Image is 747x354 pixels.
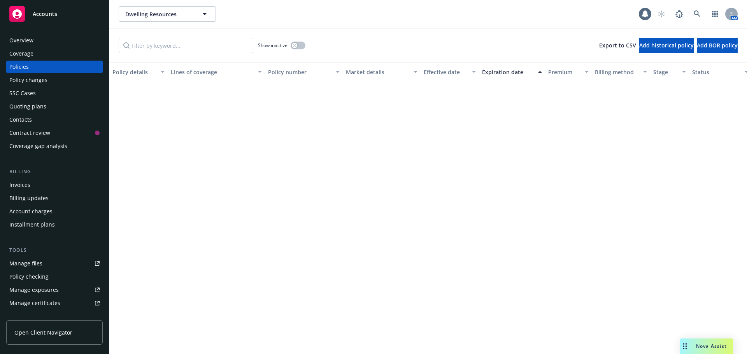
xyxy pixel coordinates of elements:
div: Policy changes [9,74,47,86]
div: Expiration date [482,68,533,76]
a: Billing updates [6,192,103,204]
a: Switch app [707,6,723,22]
a: Contacts [6,113,103,126]
div: SSC Cases [9,87,36,99]
div: Policy details [112,68,156,76]
div: Billing method [595,68,638,76]
button: Expiration date [479,63,545,81]
span: Show inactive [258,42,288,49]
a: Coverage gap analysis [6,140,103,152]
a: Policies [6,61,103,73]
a: Policy changes [6,74,103,86]
button: Effective date [421,63,479,81]
span: Dwelling Resources [125,10,193,18]
div: Policies [9,61,29,73]
div: Quoting plans [9,100,46,113]
div: Installment plans [9,218,55,231]
button: Add BOR policy [697,38,738,53]
button: Export to CSV [599,38,636,53]
span: Nova Assist [696,343,727,349]
div: Manage exposures [9,284,59,296]
a: Invoices [6,179,103,191]
div: Status [692,68,740,76]
div: Manage claims [9,310,49,323]
div: Invoices [9,179,30,191]
span: Export to CSV [599,42,636,49]
div: Lines of coverage [171,68,253,76]
button: Policy details [109,63,168,81]
span: Add historical policy [639,42,694,49]
a: Contract review [6,127,103,139]
a: Search [689,6,705,22]
a: Installment plans [6,218,103,231]
a: Manage certificates [6,297,103,309]
div: Premium [548,68,580,76]
div: Billing updates [9,192,49,204]
div: Contacts [9,113,32,126]
button: Policy number [265,63,343,81]
div: Overview [9,34,33,47]
button: Add historical policy [639,38,694,53]
div: Contract review [9,127,50,139]
a: Coverage [6,47,103,60]
a: Overview [6,34,103,47]
div: Coverage gap analysis [9,140,67,152]
a: Manage files [6,257,103,270]
button: Lines of coverage [168,63,265,81]
a: Policy checking [6,270,103,283]
button: Premium [545,63,592,81]
div: Account charges [9,205,53,218]
a: Manage claims [6,310,103,323]
button: Nova Assist [680,338,733,354]
div: Market details [346,68,409,76]
span: Open Client Navigator [14,328,72,337]
a: Start snowing [654,6,669,22]
span: Add BOR policy [697,42,738,49]
div: Tools [6,246,103,254]
button: Billing method [592,63,650,81]
div: Drag to move [680,338,690,354]
button: Stage [650,63,689,81]
a: Quoting plans [6,100,103,113]
input: Filter by keyword... [119,38,253,53]
div: Effective date [424,68,467,76]
div: Billing [6,168,103,176]
span: Accounts [33,11,57,17]
a: Accounts [6,3,103,25]
button: Market details [343,63,421,81]
button: Dwelling Resources [119,6,216,22]
div: Manage files [9,257,42,270]
div: Stage [653,68,677,76]
div: Policy number [268,68,331,76]
div: Policy checking [9,270,49,283]
a: SSC Cases [6,87,103,99]
a: Report a Bug [672,6,687,22]
div: Coverage [9,47,33,60]
div: Manage certificates [9,297,60,309]
a: Account charges [6,205,103,218]
a: Manage exposures [6,284,103,296]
